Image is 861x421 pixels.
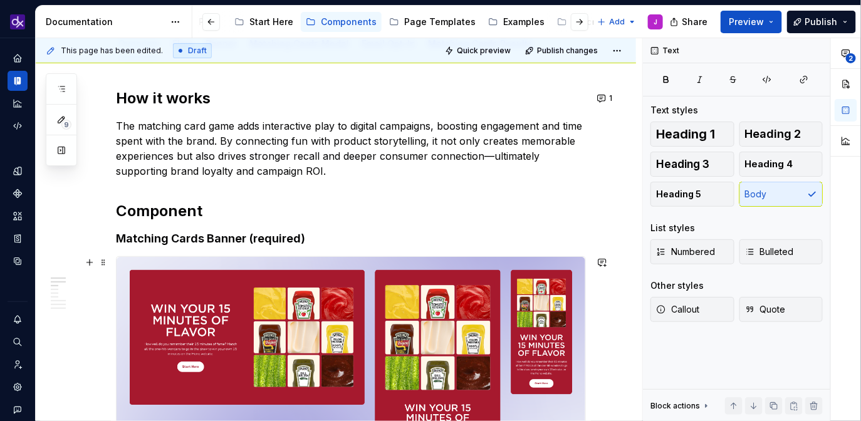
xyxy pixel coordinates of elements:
[521,42,603,60] button: Publish changes
[61,46,163,56] span: This page has been edited.
[739,239,823,264] button: Bulleted
[8,48,28,68] a: Home
[301,12,382,32] a: Components
[8,116,28,136] a: Code automation
[682,16,707,28] span: Share
[116,231,586,246] h4: Matching Cards Banner (required)
[384,12,481,32] a: Page Templates
[787,11,856,33] button: Publish
[8,400,28,420] button: Contact support
[10,14,25,29] img: 0784b2da-6f85-42e6-8793-4468946223dc.png
[8,206,28,226] a: Assets
[846,53,856,63] span: 2
[721,11,782,33] button: Preview
[116,118,586,179] p: The matching card game adds interactive play to digital campaigns, boosting engagement and time s...
[745,128,801,140] span: Heading 2
[609,17,625,27] span: Add
[656,246,715,258] span: Numbered
[656,128,715,140] span: Heading 1
[441,42,516,60] button: Quick preview
[8,377,28,397] a: Settings
[321,16,377,28] div: Components
[8,355,28,375] a: Invite team
[650,152,734,177] button: Heading 3
[61,120,71,130] span: 9
[650,122,734,147] button: Heading 1
[656,303,699,316] span: Callout
[805,16,838,28] span: Publish
[8,229,28,249] a: Storybook stories
[116,88,586,108] h2: How it works
[8,184,28,204] a: Components
[457,46,511,56] span: Quick preview
[745,303,786,316] span: Quote
[739,122,823,147] button: Heading 2
[650,279,704,292] div: Other styles
[650,182,734,207] button: Heading 5
[98,9,489,34] div: Page tree
[249,16,293,28] div: Start Here
[46,16,164,28] div: Documentation
[729,16,764,28] span: Preview
[739,152,823,177] button: Heading 4
[8,161,28,181] a: Design tokens
[656,158,709,170] span: Heading 3
[739,297,823,322] button: Quote
[116,201,586,221] h2: Component
[650,239,734,264] button: Numbered
[229,12,298,32] a: Start Here
[593,13,640,31] button: Add
[8,251,28,271] a: Data sources
[745,246,794,258] span: Bulleted
[593,90,618,107] button: 1
[650,397,711,415] div: Block actions
[650,401,700,411] div: Block actions
[656,188,701,200] span: Heading 5
[404,16,476,28] div: Page Templates
[650,222,695,234] div: List styles
[650,297,734,322] button: Callout
[8,332,28,352] button: Search ⌘K
[650,104,698,117] div: Text styles
[503,16,545,28] div: Examples
[537,46,598,56] span: Publish changes
[654,17,657,27] div: J
[188,46,207,56] span: Draft
[8,93,28,113] a: Analytics
[664,11,716,33] button: Share
[483,12,550,32] a: Examples
[745,158,793,170] span: Heading 4
[8,71,28,91] a: Documentation
[609,93,612,103] span: 1
[8,309,28,330] button: Notifications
